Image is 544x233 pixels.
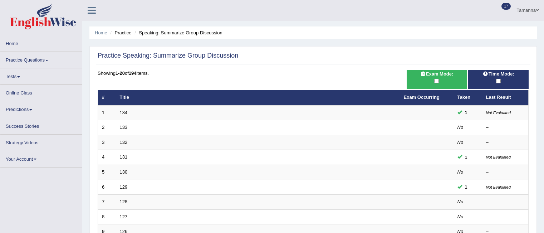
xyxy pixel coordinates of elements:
a: 134 [120,110,128,115]
span: You can still take this question [462,109,470,116]
td: 3 [98,135,116,150]
a: 131 [120,154,128,160]
td: 5 [98,165,116,180]
div: – [486,139,525,146]
a: Predictions [0,101,82,115]
span: 17 [501,3,510,10]
td: 1 [98,105,116,120]
em: No [457,140,464,145]
div: – [486,124,525,131]
a: Strategy Videos [0,135,82,149]
div: – [486,169,525,176]
small: Not Evaluated [486,111,511,115]
a: Practice Questions [0,52,82,66]
a: 127 [120,214,128,219]
small: Not Evaluated [486,155,511,159]
div: Showing of items. [98,70,529,77]
b: 194 [129,71,137,76]
span: Exam Mode: [417,70,456,78]
b: 1-20 [116,71,125,76]
a: Exam Occurring [404,94,440,100]
em: No [457,125,464,130]
td: 6 [98,180,116,195]
td: 4 [98,150,116,165]
a: 128 [120,199,128,204]
th: Title [116,90,400,105]
li: Practice [108,29,131,36]
a: Online Class [0,85,82,99]
em: No [457,214,464,219]
th: # [98,90,116,105]
div: – [486,199,525,205]
small: Not Evaluated [486,185,511,189]
h2: Practice Speaking: Summarize Group Discussion [98,52,238,59]
a: Tests [0,68,82,82]
a: Home [95,30,107,35]
a: Success Stories [0,118,82,132]
th: Last Result [482,90,529,105]
div: – [486,214,525,220]
a: Home [0,35,82,49]
td: 7 [98,195,116,210]
span: You can still take this question [462,154,470,161]
li: Speaking: Summarize Group Discussion [133,29,222,36]
td: 8 [98,209,116,224]
span: You can still take this question [462,183,470,191]
a: 130 [120,169,128,175]
div: Show exams occurring in exams [407,70,467,89]
a: Your Account [0,151,82,165]
em: No [457,169,464,175]
a: 133 [120,125,128,130]
td: 2 [98,120,116,135]
a: 132 [120,140,128,145]
a: 129 [120,184,128,190]
span: Time Mode: [480,70,517,78]
th: Taken [454,90,482,105]
em: No [457,199,464,204]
